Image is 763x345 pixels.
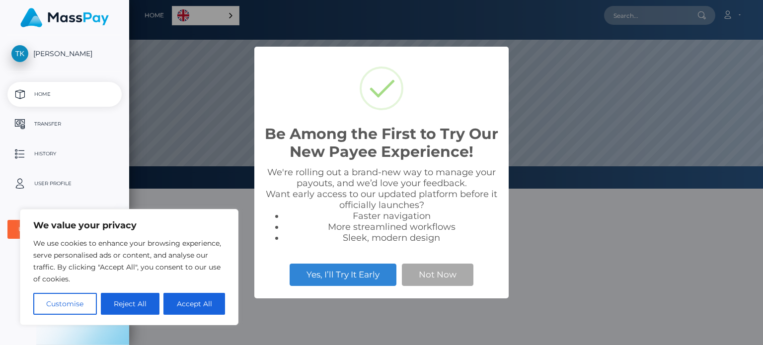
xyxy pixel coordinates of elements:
[18,225,100,233] div: User Agreements
[7,49,122,58] span: [PERSON_NAME]
[11,87,118,102] p: Home
[7,220,122,239] button: User Agreements
[163,293,225,315] button: Accept All
[284,210,499,221] li: Faster navigation
[290,264,396,285] button: Yes, I’ll Try It Early
[402,264,473,285] button: Not Now
[33,219,225,231] p: We value your privacy
[11,117,118,132] p: Transfer
[284,221,499,232] li: More streamlined workflows
[33,237,225,285] p: We use cookies to enhance your browsing experience, serve personalised ads or content, and analys...
[20,8,109,27] img: MassPay
[11,176,118,191] p: User Profile
[33,293,97,315] button: Customise
[20,209,238,325] div: We value your privacy
[264,125,499,161] h2: Be Among the First to Try Our New Payee Experience!
[284,232,499,243] li: Sleek, modern design
[264,167,499,243] div: We're rolling out a brand-new way to manage your payouts, and we’d love your feedback. Want early...
[11,146,118,161] p: History
[101,293,160,315] button: Reject All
